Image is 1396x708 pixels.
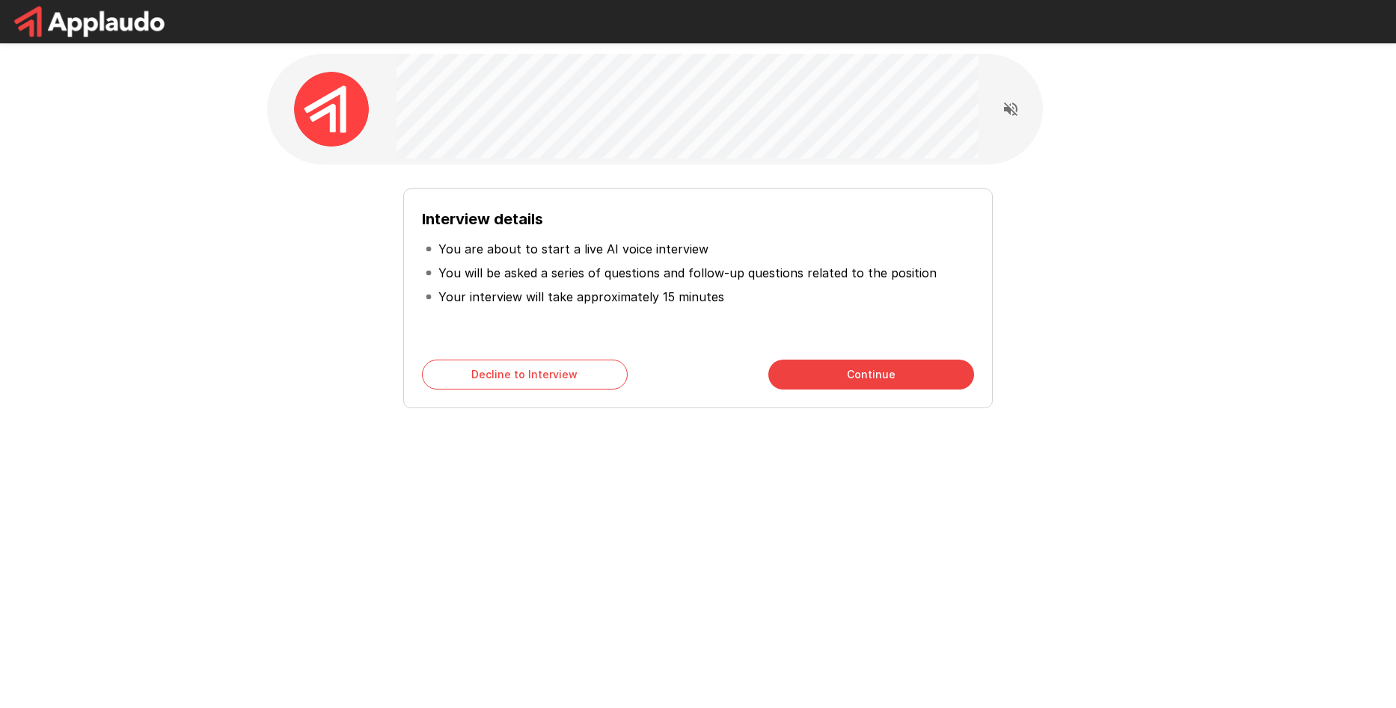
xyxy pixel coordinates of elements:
button: Continue [768,360,974,390]
p: Your interview will take approximately 15 minutes [438,288,724,306]
button: Read questions aloud [996,94,1026,124]
p: You are about to start a live AI voice interview [438,240,708,258]
img: applaudo_avatar.png [294,72,369,147]
button: Decline to Interview [422,360,628,390]
p: You will be asked a series of questions and follow-up questions related to the position [438,264,937,282]
b: Interview details [422,210,543,228]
